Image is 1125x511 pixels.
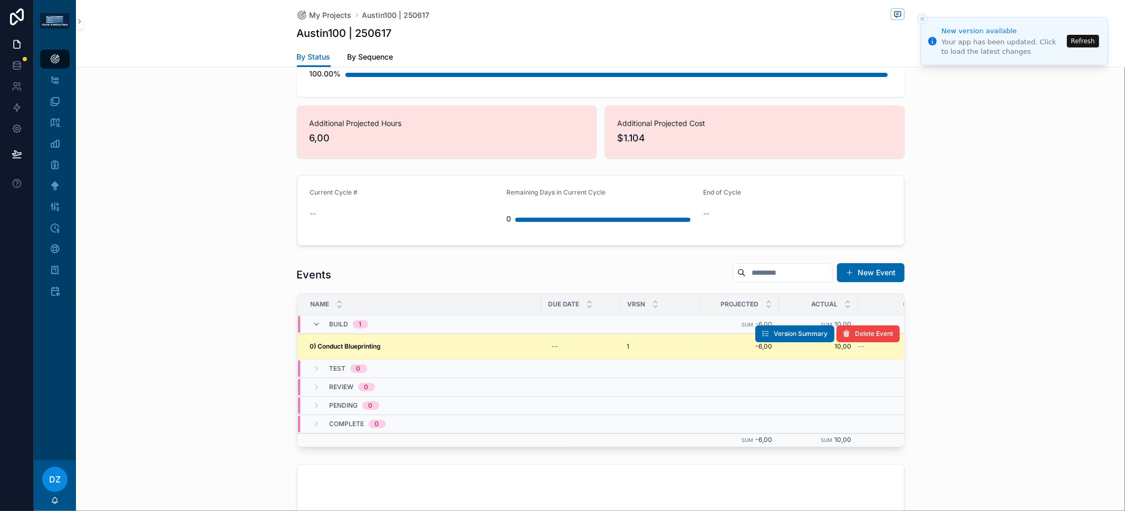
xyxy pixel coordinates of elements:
[548,338,614,355] a: --
[330,401,358,410] span: Pending
[310,63,341,84] div: 100.00%
[357,364,361,373] div: 0
[941,37,1064,56] div: Your app has been updated. Click to load the latest changes
[903,300,934,308] span: Original
[330,364,346,373] span: Test
[812,300,838,308] span: Actual
[742,437,754,443] small: Sum
[1067,35,1099,47] button: Refresh
[836,325,900,342] button: Delete Event
[703,208,709,219] span: --
[311,300,330,308] span: Name
[40,13,70,29] img: App logo
[549,300,580,308] span: Due Date
[774,330,828,338] span: Version Summary
[552,342,559,351] div: --
[627,342,694,351] a: 1
[628,300,646,308] span: VRSN
[756,320,773,328] span: -6,00
[506,208,511,229] div: 0
[310,131,584,146] span: 6,00
[362,10,430,21] a: Austin100 | 250617
[706,342,773,351] a: -6,00
[917,14,928,24] button: Close toast
[297,52,331,62] span: By Status
[49,473,61,486] span: DZ
[506,188,605,196] span: Remaining Days in Current Cycle
[297,267,332,282] h1: Events
[941,26,1064,36] div: New version available
[755,325,834,342] button: Version Summary
[330,383,354,391] span: Review
[721,300,759,308] span: Projected
[859,342,865,351] span: --
[297,10,352,21] a: My Projects
[310,342,535,351] a: 0) Conduct Blueprinting
[785,342,852,351] a: 10,00
[837,263,905,282] button: New Event
[627,342,630,351] span: 1
[348,52,393,62] span: By Sequence
[756,436,773,443] span: -6,00
[364,383,369,391] div: 0
[310,188,358,196] span: Current Cycle #
[742,322,754,327] small: Sum
[369,401,373,410] div: 0
[330,320,349,329] span: Build
[310,208,316,219] span: --
[310,342,381,350] strong: 0) Conduct Blueprinting
[297,26,392,41] h1: Austin100 | 250617
[855,330,893,338] span: Delete Event
[618,131,892,146] span: $1.104
[859,342,941,351] a: --
[375,420,379,428] div: 0
[835,320,852,328] span: 10,00
[297,47,331,68] a: By Status
[310,10,352,21] span: My Projects
[359,320,362,329] div: 1
[348,47,393,69] a: By Sequence
[34,42,76,314] div: scrollable content
[310,118,584,129] span: Additional Projected Hours
[618,118,892,129] span: Additional Projected Cost
[703,188,741,196] span: End of Cycle
[835,436,852,443] span: 10,00
[330,420,364,428] span: Complete
[821,437,833,443] small: Sum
